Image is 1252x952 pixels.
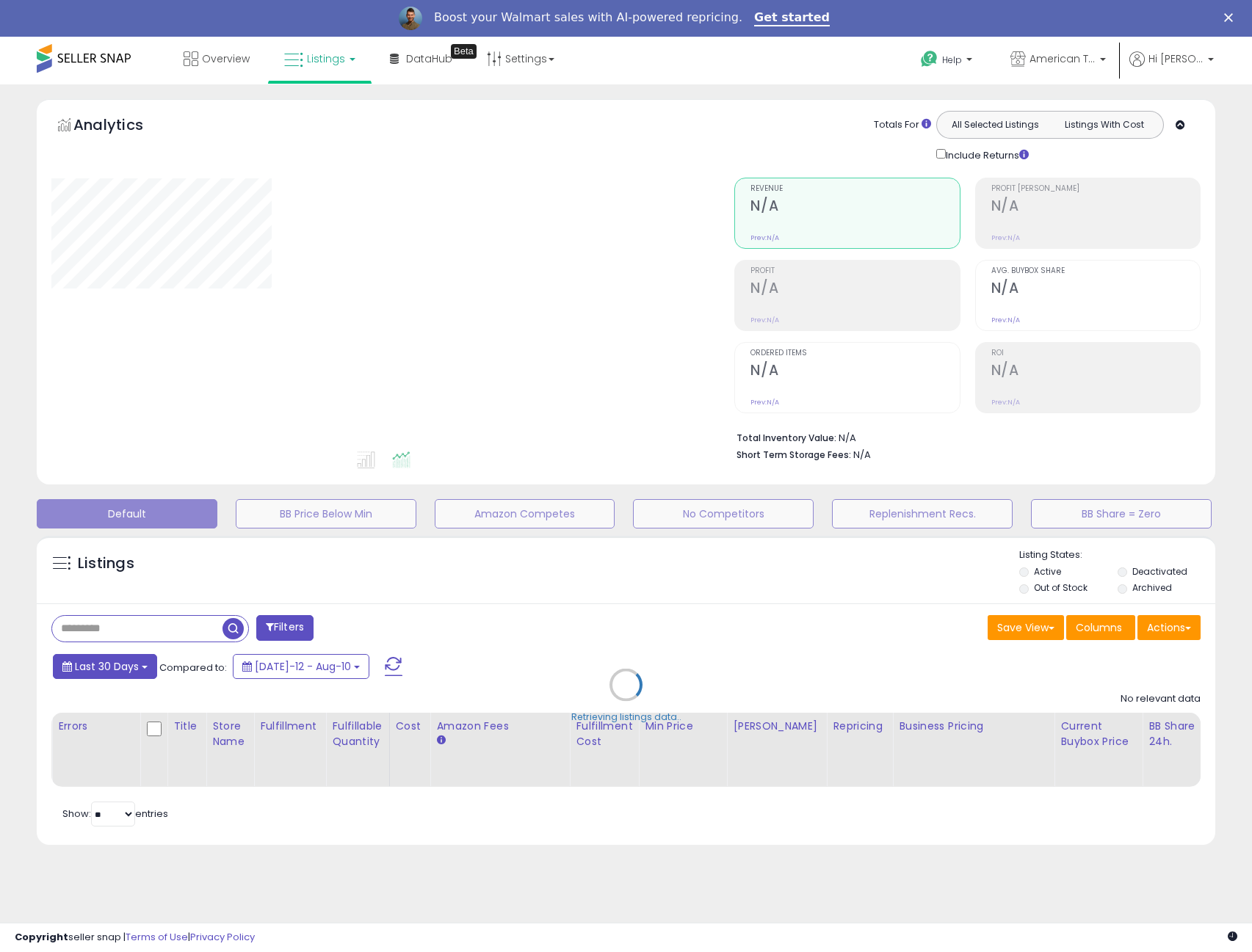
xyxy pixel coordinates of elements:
span: Ordered Items [750,349,959,357]
a: American Telecom Headquarters [999,37,1117,84]
button: Listings With Cost [1049,115,1159,134]
span: Help [942,54,962,66]
button: BB Price Below Min [236,499,416,528]
a: Help [909,39,987,84]
div: Close [1224,13,1239,22]
button: Default [37,499,217,528]
i: Get Help [920,50,938,68]
span: Revenue [750,185,959,193]
span: Hi [PERSON_NAME] [1148,51,1204,66]
h2: N/A [991,197,1200,217]
li: N/A [737,428,1190,446]
button: Amazon Competes [435,499,615,528]
h5: Analytics [73,115,172,139]
small: Prev: N/A [991,316,1020,324]
h2: N/A [750,362,959,382]
h2: N/A [750,197,959,217]
img: Profile image for Adrian [399,7,422,30]
span: N/A [853,448,871,462]
span: ROI [991,349,1200,357]
small: Prev: N/A [991,398,1020,407]
span: Profit [PERSON_NAME] [991,185,1200,193]
span: American Telecom Headquarters [1030,51,1096,66]
button: BB Share = Zero [1031,499,1212,528]
a: DataHub [379,37,463,81]
span: Profit [750,267,959,275]
h2: N/A [750,280,959,299]
small: Prev: N/A [750,233,779,242]
small: Prev: N/A [750,316,779,324]
button: No Competitors [633,499,814,528]
div: Boost your Walmart sales with AI-powered repricing. [434,10,742,25]
span: Avg. Buybox Share [991,267,1200,275]
span: Listings [307,51,345,66]
div: Include Returns [925,146,1046,163]
button: Replenishment Recs. [832,499,1013,528]
div: Tooltip anchor [451,44,477,59]
h2: N/A [991,362,1200,382]
a: Listings [273,37,366,81]
small: Prev: N/A [991,233,1020,242]
a: Overview [173,37,261,81]
div: Totals For [874,118,931,132]
div: Retrieving listings data.. [571,711,681,724]
a: Settings [476,37,565,81]
a: Get started [754,10,830,26]
h2: N/A [991,280,1200,299]
button: All Selected Listings [941,115,1050,134]
b: Total Inventory Value: [737,432,836,444]
span: DataHub [406,51,452,66]
a: Hi [PERSON_NAME] [1129,51,1214,84]
b: Short Term Storage Fees: [737,448,851,461]
span: Overview [202,51,250,66]
small: Prev: N/A [750,398,779,407]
